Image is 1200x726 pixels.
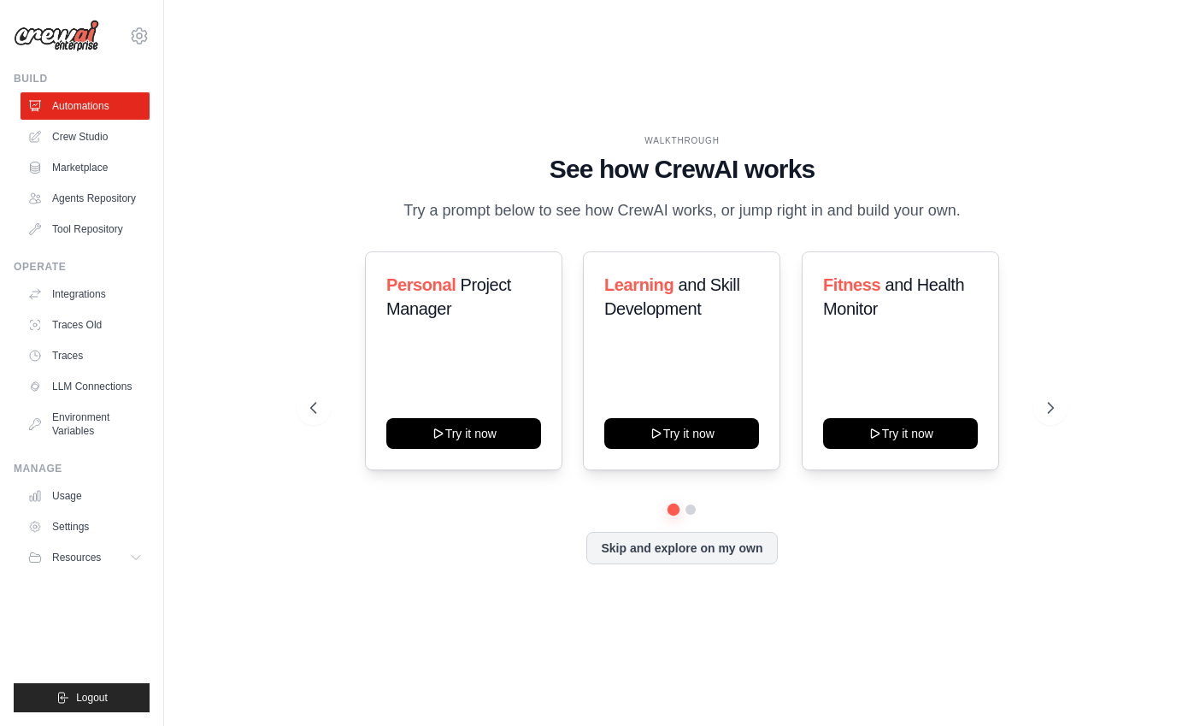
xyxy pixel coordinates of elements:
[14,683,150,712] button: Logout
[21,154,150,181] a: Marketplace
[310,134,1054,147] div: WALKTHROUGH
[386,275,456,294] span: Personal
[21,92,150,120] a: Automations
[21,404,150,445] a: Environment Variables
[21,342,150,369] a: Traces
[310,154,1054,185] h1: See how CrewAI works
[14,20,99,52] img: Logo
[21,123,150,151] a: Crew Studio
[21,215,150,243] a: Tool Repository
[52,551,101,564] span: Resources
[21,373,150,400] a: LLM Connections
[21,311,150,339] a: Traces Old
[21,185,150,212] a: Agents Repository
[386,275,511,318] span: Project Manager
[586,532,777,564] button: Skip and explore on my own
[21,513,150,540] a: Settings
[604,418,759,449] button: Try it now
[21,482,150,510] a: Usage
[604,275,739,318] span: and Skill Development
[823,418,978,449] button: Try it now
[76,691,108,705] span: Logout
[14,462,150,475] div: Manage
[604,275,674,294] span: Learning
[386,418,541,449] button: Try it now
[395,198,969,223] p: Try a prompt below to see how CrewAI works, or jump right in and build your own.
[21,544,150,571] button: Resources
[823,275,880,294] span: Fitness
[14,260,150,274] div: Operate
[823,275,964,318] span: and Health Monitor
[14,72,150,86] div: Build
[21,280,150,308] a: Integrations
